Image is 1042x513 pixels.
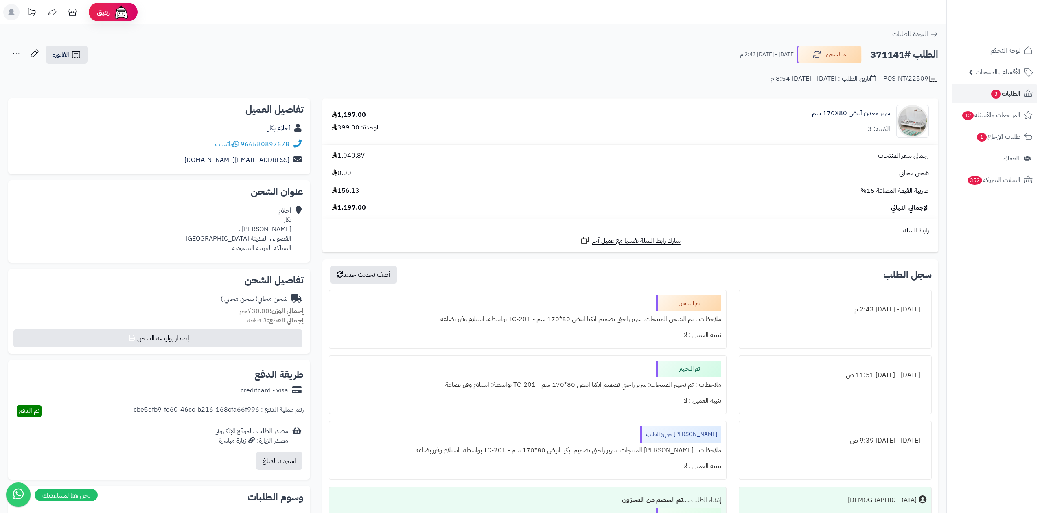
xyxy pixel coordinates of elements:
[15,275,304,285] h2: تفاصيل الشحن
[1003,153,1019,164] span: العملاء
[592,236,681,246] span: شارك رابط السلة نفسها مع عميل آخر
[744,302,926,318] div: [DATE] - [DATE] 2:43 م
[860,186,929,195] span: ضريبة القيمة المضافة 15%
[952,105,1037,125] a: المراجعات والأسئلة12
[961,110,1020,121] span: المراجعات والأسئلة
[848,495,917,505] div: [DEMOGRAPHIC_DATA]
[332,186,359,195] span: 156.13
[332,169,351,178] span: 0.00
[241,139,289,149] a: 966580897678
[334,458,722,474] div: تنبيه العميل : لا
[883,270,932,280] h3: سجل الطلب
[891,203,929,213] span: الإجمالي النهائي
[952,41,1037,60] a: لوحة التحكم
[334,393,722,409] div: تنبيه العميل : لا
[656,295,721,311] div: تم الشحن
[812,109,890,118] a: سرير معدن أبيض 170X80 سم
[334,311,722,327] div: ملاحظات : تم الشحن المنتجات: سرير راحتي تصميم ايكيا ابيض 80*170 سم - TC-201 بواسطة: استلام وفرز ب...
[640,426,721,443] div: [PERSON_NAME] تجهيز الطلب
[13,329,302,347] button: إصدار بوليصة الشحن
[334,327,722,343] div: تنبيه العميل : لا
[247,316,304,325] small: 3 قطعة
[952,84,1037,103] a: الطلبات3
[332,203,366,213] span: 1,197.00
[330,266,397,284] button: أضف تحديث جديد
[976,131,1020,142] span: طلبات الإرجاع
[215,139,239,149] a: واتساب
[334,443,722,458] div: ملاحظات : [PERSON_NAME] المنتجات: سرير راحتي تصميم ايكيا ابيض 80*170 سم - TC-201 بواسطة: استلام و...
[332,123,380,132] div: الوحدة: 399.00
[744,433,926,449] div: [DATE] - [DATE] 9:39 ص
[892,29,928,39] span: العودة للطلبات
[215,436,288,445] div: مصدر الزيارة: زيارة مباشرة
[239,306,304,316] small: 30.00 كجم
[878,151,929,160] span: إجمالي سعر المنتجات
[53,50,69,59] span: الفاتورة
[221,294,287,304] div: شحن مجاني
[268,123,290,133] a: أحلام بكار
[976,66,1020,78] span: الأقسام والمنتجات
[952,127,1037,147] a: طلبات الإرجاع1
[962,111,974,121] span: 12
[186,206,291,252] div: أحلام بكار [PERSON_NAME] ، القصواء ، المدينة [GEOGRAPHIC_DATA] المملكة العربية السعودية
[254,370,304,379] h2: طريقة الدفع
[326,226,935,235] div: رابط السلة
[892,29,938,39] a: العودة للطلبات
[267,316,304,325] strong: إجمالي القطع:
[334,377,722,393] div: ملاحظات : تم تجهيز المنتجات: سرير راحتي تصميم ايكيا ابيض 80*170 سم - TC-201 بواسطة: استلام وفرز ب...
[332,151,365,160] span: 1,040.87
[952,149,1037,168] a: العملاء
[97,7,110,17] span: رفيق
[740,50,795,59] small: [DATE] - [DATE] 2:43 م
[113,4,129,20] img: ai-face.png
[967,174,1020,186] span: السلات المتروكة
[797,46,862,63] button: تم الشحن
[46,46,88,64] a: الفاتورة
[22,4,42,22] a: تحديثات المنصة
[269,306,304,316] strong: إجمالي الوزن:
[883,74,938,84] div: POS-NT/22509
[256,452,302,470] button: استرداد المبلغ
[580,235,681,246] a: شارك رابط السلة نفسها مع عميل آخر
[952,170,1037,190] a: السلات المتروكة352
[15,187,304,197] h2: عنوان الشحن
[967,175,983,185] span: 352
[622,495,683,505] b: تم الخصم من المخزون
[897,105,928,138] img: 1748517520-1-90x90.jpg
[870,46,938,63] h2: الطلب #371141
[19,406,39,416] span: تم الدفع
[868,125,890,134] div: الكمية: 3
[656,361,721,377] div: تم التجهيز
[899,169,929,178] span: شحن مجاني
[134,405,304,417] div: رقم عملية الدفع : cbe5dfb9-fd60-46cc-b216-168cfa66f996
[987,7,1034,24] img: logo-2.png
[990,88,1020,99] span: الطلبات
[976,132,987,142] span: 1
[334,492,722,508] div: إنشاء الطلب ....
[241,386,288,395] div: creditcard - visa
[15,492,304,502] h2: وسوم الطلبات
[15,105,304,114] h2: تفاصيل العميل
[332,110,366,120] div: 1,197.00
[991,89,1001,99] span: 3
[744,367,926,383] div: [DATE] - [DATE] 11:51 ص
[184,155,289,165] a: [EMAIL_ADDRESS][DOMAIN_NAME]
[990,45,1020,56] span: لوحة التحكم
[221,294,258,304] span: ( شحن مجاني )
[771,74,876,83] div: تاريخ الطلب : [DATE] - [DATE] 8:54 م
[215,427,288,445] div: مصدر الطلب :الموقع الإلكتروني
